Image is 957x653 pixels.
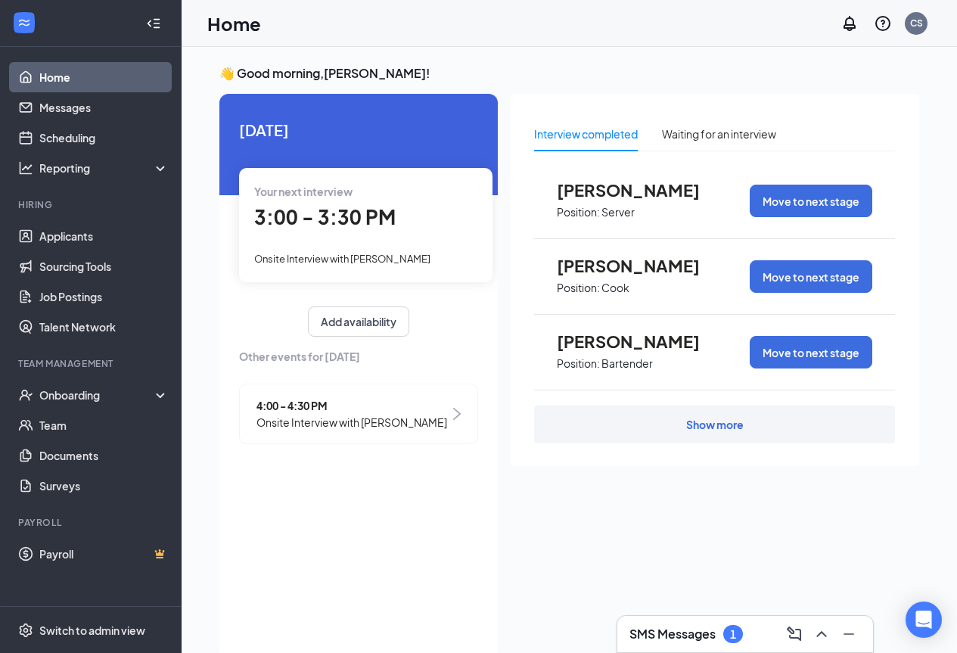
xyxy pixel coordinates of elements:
[308,306,409,337] button: Add availability
[601,281,629,295] p: Cook
[254,253,430,265] span: Onsite Interview with [PERSON_NAME]
[39,221,169,251] a: Applicants
[557,331,723,351] span: [PERSON_NAME]
[837,622,861,646] button: Minimize
[686,417,744,432] div: Show more
[557,356,600,371] p: Position:
[750,185,872,217] button: Move to next stage
[256,397,447,414] span: 4:00 - 4:30 PM
[557,205,600,219] p: Position:
[39,62,169,92] a: Home
[39,251,169,281] a: Sourcing Tools
[18,198,166,211] div: Hiring
[39,471,169,501] a: Surveys
[39,410,169,440] a: Team
[256,414,447,431] span: Onsite Interview with [PERSON_NAME]
[809,622,834,646] button: ChevronUp
[782,622,806,646] button: ComposeMessage
[601,356,653,371] p: Bartender
[840,14,859,33] svg: Notifications
[207,11,261,36] h1: Home
[910,17,923,30] div: CS
[662,126,776,142] div: Waiting for an interview
[239,348,478,365] span: Other events for [DATE]
[534,126,638,142] div: Interview completed
[18,387,33,403] svg: UserCheck
[785,625,803,643] svg: ComposeMessage
[874,14,892,33] svg: QuestionInfo
[18,623,33,638] svg: Settings
[39,623,145,638] div: Switch to admin view
[750,260,872,293] button: Move to next stage
[557,256,723,275] span: [PERSON_NAME]
[254,204,396,229] span: 3:00 - 3:30 PM
[39,539,169,569] a: PayrollCrown
[629,626,716,642] h3: SMS Messages
[18,160,33,176] svg: Analysis
[39,281,169,312] a: Job Postings
[17,15,32,30] svg: WorkstreamLogo
[39,440,169,471] a: Documents
[906,602,942,638] div: Open Intercom Messenger
[840,625,858,643] svg: Minimize
[254,185,353,198] span: Your next interview
[557,281,600,295] p: Position:
[39,387,156,403] div: Onboarding
[39,312,169,342] a: Talent Network
[18,357,166,370] div: Team Management
[146,16,161,31] svg: Collapse
[39,160,169,176] div: Reporting
[39,123,169,153] a: Scheduling
[219,65,919,82] h3: 👋 Good morning, [PERSON_NAME] !
[557,180,723,200] span: [PERSON_NAME]
[18,516,166,529] div: Payroll
[730,628,736,641] div: 1
[239,118,478,141] span: [DATE]
[601,205,635,219] p: Server
[813,625,831,643] svg: ChevronUp
[39,92,169,123] a: Messages
[750,336,872,368] button: Move to next stage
